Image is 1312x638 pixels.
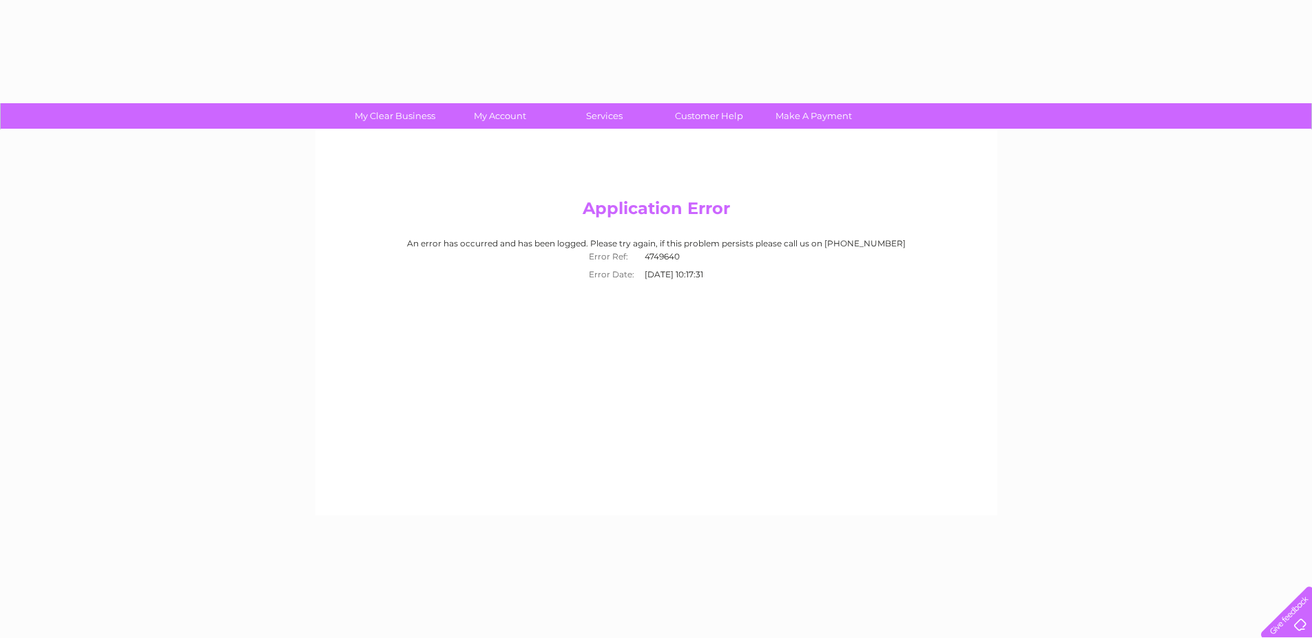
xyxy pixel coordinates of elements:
[641,266,730,284] td: [DATE] 10:17:31
[329,199,984,225] h2: Application Error
[757,103,871,129] a: Make A Payment
[548,103,661,129] a: Services
[338,103,452,129] a: My Clear Business
[582,266,641,284] th: Error Date:
[329,239,984,284] div: An error has occurred and has been logged. Please try again, if this problem persists please call...
[443,103,556,129] a: My Account
[641,248,730,266] td: 4749640
[582,248,641,266] th: Error Ref:
[652,103,766,129] a: Customer Help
